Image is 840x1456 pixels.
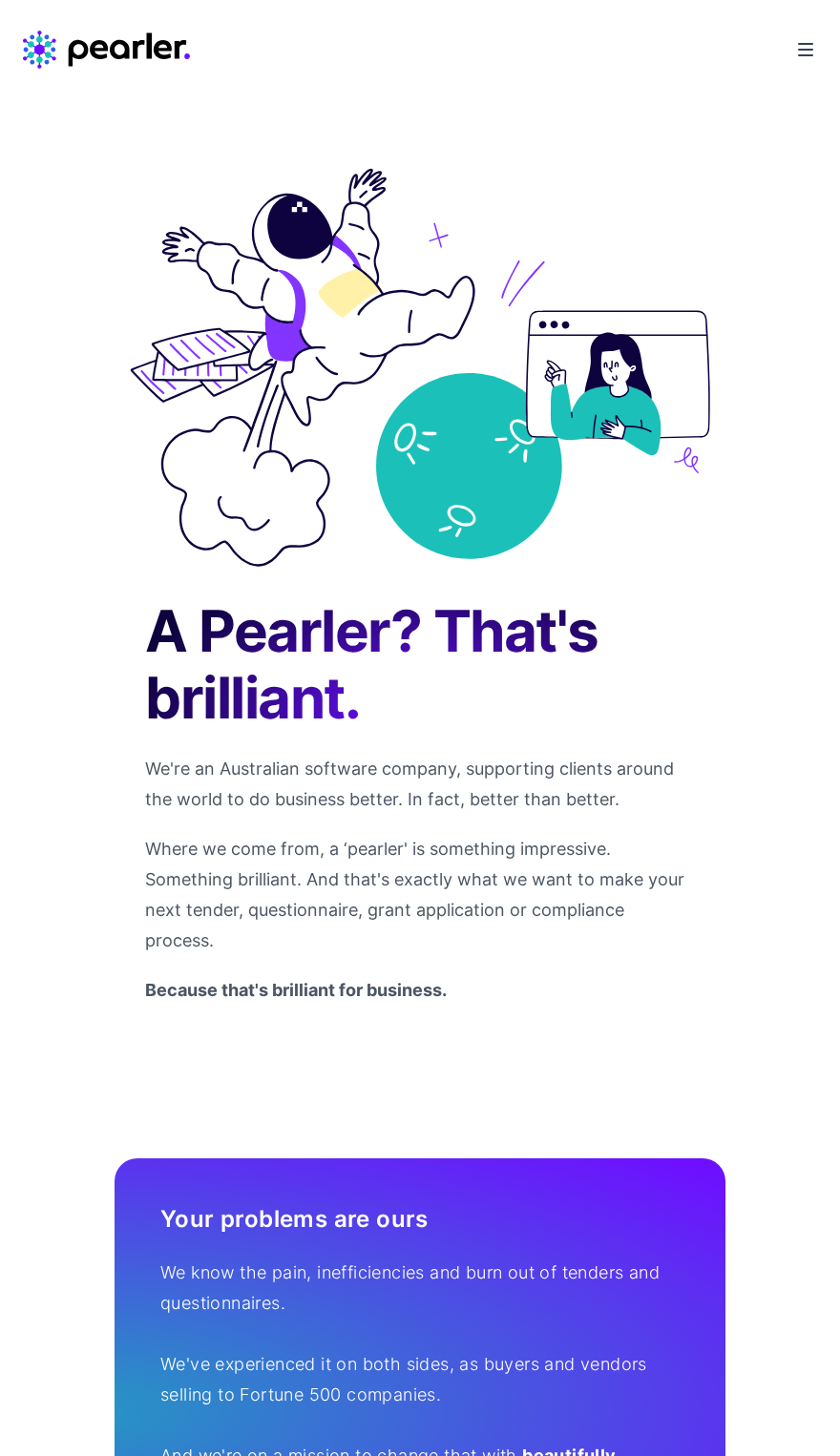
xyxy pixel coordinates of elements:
img: App screenshot [130,168,710,567]
h1: A Pearler? That's brilliant. [145,597,695,731]
button: Toggle Navigation [790,34,821,65]
p: We're an Australian software company, supporting clients around the world to do business better. ... [145,754,695,815]
a: Home [23,31,190,69]
p: Where we come from, a ‘pearler' is something impressive. Something brilliant. And that's exactly ... [145,834,695,956]
p: Because that's brilliant for business. [145,975,695,1006]
h2: Your problems are ours [160,1204,680,1235]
